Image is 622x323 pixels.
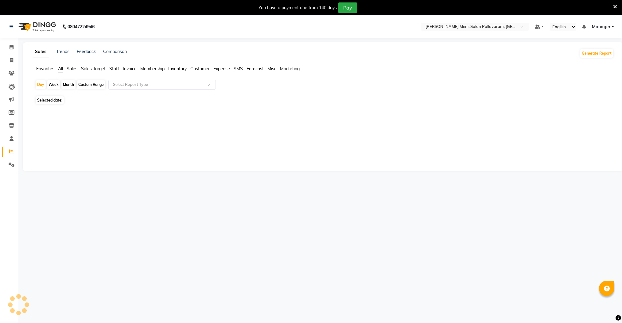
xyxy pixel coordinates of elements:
span: Selected date: [36,96,64,104]
span: Expense [213,66,230,71]
span: Sales Target [81,66,106,71]
span: Membership [140,66,165,71]
span: Misc [267,66,276,71]
div: Week [47,80,60,89]
span: Invoice [123,66,137,71]
span: Forecast [247,66,264,71]
a: Sales [33,46,49,57]
b: 08047224946 [68,18,95,35]
span: Favorites [36,66,54,71]
a: Comparison [103,49,127,54]
div: Month [61,80,76,89]
span: Inventory [168,66,187,71]
a: Trends [56,49,69,54]
span: SMS [234,66,243,71]
div: Day [36,80,46,89]
div: Custom Range [77,80,105,89]
button: Generate Report [580,49,613,58]
button: Pay [338,2,357,13]
img: logo [16,18,58,35]
span: All [58,66,63,71]
span: Staff [109,66,119,71]
div: You have a payment due from 140 days [259,5,337,11]
span: Sales [67,66,77,71]
a: Feedback [77,49,96,54]
span: Marketing [280,66,300,71]
span: Manager [592,24,610,30]
span: Customer [190,66,210,71]
iframe: chat widget [596,298,616,317]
